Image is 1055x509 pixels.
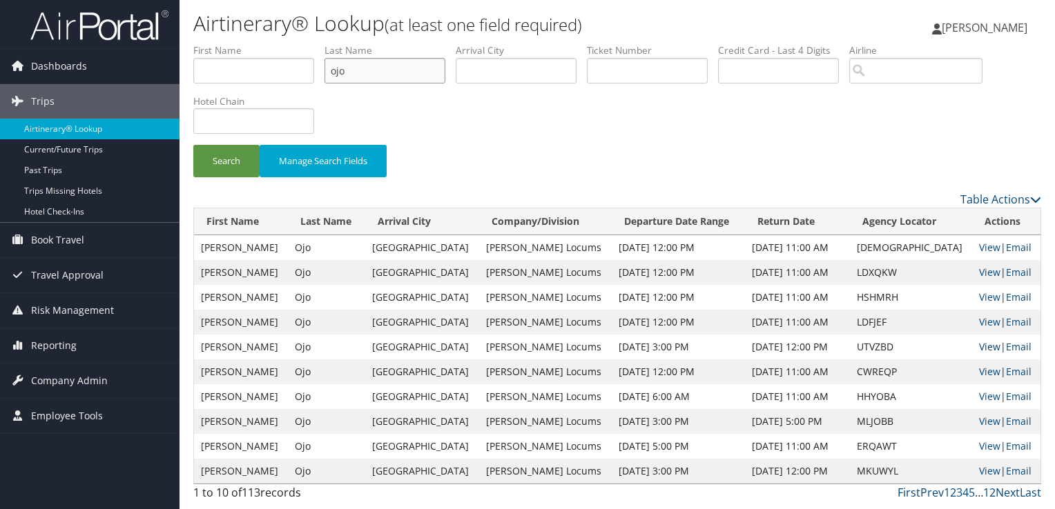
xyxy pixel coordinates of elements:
td: Ojo [288,285,366,310]
td: [PERSON_NAME] Locums [479,285,612,310]
td: [DATE] 12:00 PM [612,285,745,310]
a: Table Actions [960,192,1041,207]
a: Next [996,485,1020,500]
td: [PERSON_NAME] Locums [479,409,612,434]
td: | [972,285,1041,310]
td: [DATE] 3:00 PM [612,335,745,359]
td: LDFJEF [850,310,973,335]
td: [DATE] 11:00 AM [745,359,850,384]
td: | [972,384,1041,409]
a: Email [1006,464,1032,477]
a: [PERSON_NAME] [932,7,1041,48]
td: [DATE] 11:00 AM [745,260,850,285]
span: Travel Approval [31,258,104,292]
td: [GEOGRAPHIC_DATA] [365,285,478,310]
th: First Name: activate to sort column ascending [194,208,288,235]
td: [DATE] 12:00 PM [745,335,850,359]
td: Ojo [288,335,366,359]
th: Departure Date Range: activate to sort column ascending [612,208,745,235]
a: View [979,415,1000,428]
td: [PERSON_NAME] Locums [479,310,612,335]
td: [PERSON_NAME] Locums [479,260,612,285]
td: Ojo [288,409,366,434]
td: CWREQP [850,359,973,384]
h1: Airtinerary® Lookup [193,9,759,38]
td: | [972,260,1041,285]
th: Arrival City: activate to sort column ascending [365,208,478,235]
a: View [979,266,1000,279]
label: Ticket Number [587,43,718,57]
td: [GEOGRAPHIC_DATA] [365,409,478,434]
span: Risk Management [31,293,114,328]
a: Email [1006,415,1032,428]
td: [PERSON_NAME] Locums [479,384,612,409]
th: Agency Locator: activate to sort column ascending [850,208,973,235]
td: | [972,335,1041,359]
td: | [972,409,1041,434]
td: [PERSON_NAME] [194,409,288,434]
td: [PERSON_NAME] [194,260,288,285]
th: Last Name: activate to sort column ascending [288,208,366,235]
span: [PERSON_NAME] [942,20,1027,35]
a: Email [1006,340,1032,353]
span: Dashboards [31,49,87,83]
td: [GEOGRAPHIC_DATA] [365,434,478,459]
a: View [979,290,1000,303]
span: Employee Tools [31,399,103,433]
td: [DATE] 11:00 AM [745,285,850,310]
td: | [972,359,1041,384]
a: View [979,340,1000,353]
td: | [972,235,1041,260]
label: First Name [193,43,325,57]
td: HSHMRH [850,285,973,310]
span: 113 [242,485,260,500]
a: Email [1006,315,1032,328]
a: Email [1006,365,1032,378]
td: [PERSON_NAME] [194,335,288,359]
a: View [979,439,1000,452]
td: [DEMOGRAPHIC_DATA] [850,235,973,260]
td: [PERSON_NAME] Locums [479,335,612,359]
td: [GEOGRAPHIC_DATA] [365,359,478,384]
td: [PERSON_NAME] Locums [479,359,612,384]
a: View [979,315,1000,328]
th: Return Date: activate to sort column ascending [745,208,850,235]
td: | [972,459,1041,483]
td: [DATE] 12:00 PM [612,359,745,384]
th: Company/Division [479,208,612,235]
a: 12 [983,485,996,500]
small: (at least one field required) [385,13,582,36]
td: [PERSON_NAME] [194,434,288,459]
label: Hotel Chain [193,94,325,108]
button: Search [193,145,260,177]
a: 3 [956,485,962,500]
td: [PERSON_NAME] Locums [479,434,612,459]
td: | [972,434,1041,459]
a: 1 [944,485,950,500]
td: [GEOGRAPHIC_DATA] [365,235,478,260]
a: First [898,485,920,500]
label: Airline [849,43,993,57]
div: 1 to 10 of records [193,484,390,508]
td: [GEOGRAPHIC_DATA] [365,384,478,409]
a: Email [1006,290,1032,303]
a: View [979,365,1000,378]
a: View [979,390,1000,403]
td: [DATE] 12:00 PM [612,310,745,335]
span: Book Travel [31,223,84,257]
td: [DATE] 11:00 AM [745,434,850,459]
button: Manage Search Fields [260,145,387,177]
td: Ojo [288,434,366,459]
img: airportal-logo.png [30,9,168,41]
td: ERQAWT [850,434,973,459]
td: [PERSON_NAME] [194,384,288,409]
td: [PERSON_NAME] Locums [479,235,612,260]
td: | [972,310,1041,335]
td: [DATE] 11:00 AM [745,310,850,335]
td: Ojo [288,260,366,285]
td: [GEOGRAPHIC_DATA] [365,260,478,285]
td: MLJOBB [850,409,973,434]
td: Ojo [288,359,366,384]
td: UTVZBD [850,335,973,359]
td: [GEOGRAPHIC_DATA] [365,459,478,483]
